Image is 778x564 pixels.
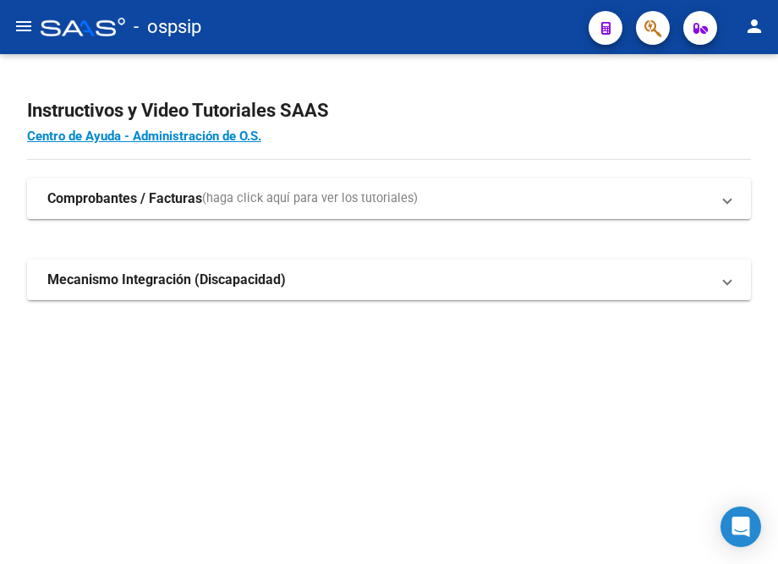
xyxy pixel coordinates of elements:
mat-icon: person [744,16,764,36]
mat-expansion-panel-header: Mecanismo Integración (Discapacidad) [27,260,751,300]
mat-expansion-panel-header: Comprobantes / Facturas(haga click aquí para ver los tutoriales) [27,178,751,219]
span: (haga click aquí para ver los tutoriales) [202,189,418,208]
span: - ospsip [134,8,201,46]
strong: Mecanismo Integración (Discapacidad) [47,271,286,289]
strong: Comprobantes / Facturas [47,189,202,208]
a: Centro de Ayuda - Administración de O.S. [27,129,261,144]
h2: Instructivos y Video Tutoriales SAAS [27,95,751,127]
div: Open Intercom Messenger [720,507,761,547]
mat-icon: menu [14,16,34,36]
